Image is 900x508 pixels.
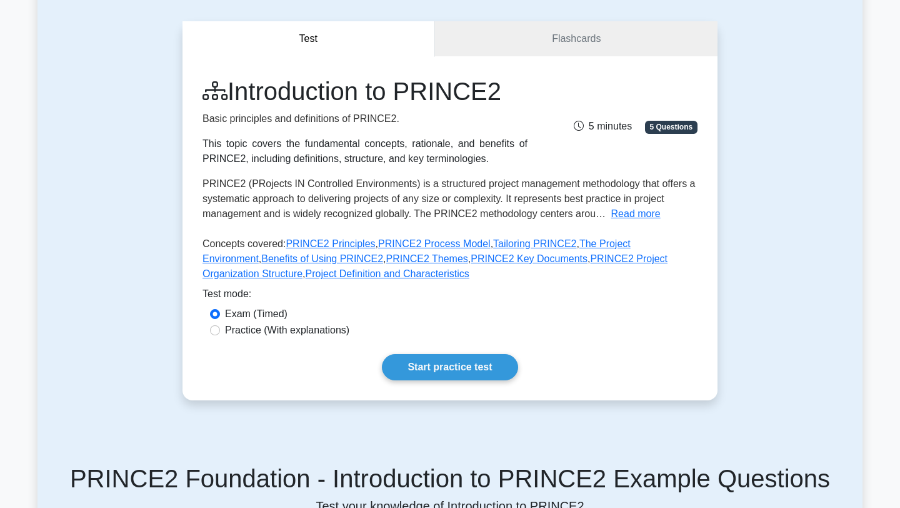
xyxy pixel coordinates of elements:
a: PRINCE2 Principles [286,238,375,249]
a: PRINCE2 Themes [386,253,467,264]
a: The Project Environment [202,238,631,264]
a: PRINCE2 Process Model [378,238,491,249]
label: Practice (With explanations) [225,323,349,338]
span: PRINCE2 (PRojects IN Controlled Environments) is a structured project management methodology that... [202,178,696,219]
a: Project Definition and Characteristics [306,268,469,279]
p: Concepts covered: , , , , , , , , [202,236,697,287]
button: Test [182,21,435,57]
a: Tailoring PRINCE2 [493,238,576,249]
span: 5 minutes [574,121,632,131]
h1: Introduction to PRINCE2 [202,76,527,106]
p: Basic principles and definitions of PRINCE2. [202,111,527,126]
label: Exam (Timed) [225,307,287,322]
div: This topic covers the fundamental concepts, rationale, and benefits of PRINCE2, including definit... [202,136,527,166]
a: Start practice test [382,354,517,380]
span: 5 Questions [645,121,697,133]
a: PRINCE2 Key Documents [471,253,587,264]
h5: PRINCE2 Foundation - Introduction to PRINCE2 Example Questions [52,464,847,494]
div: Test mode: [202,287,697,307]
a: Benefits of Using PRINCE2 [261,253,383,264]
a: Flashcards [435,21,717,57]
button: Read more [611,206,661,221]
